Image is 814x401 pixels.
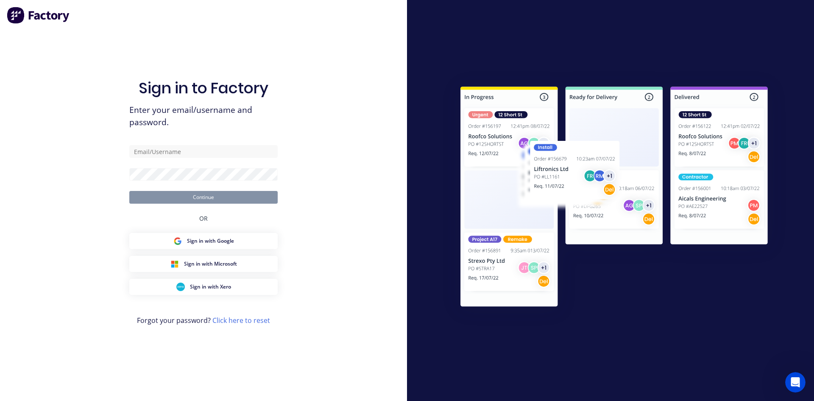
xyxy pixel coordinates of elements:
a: Click here to reset [212,316,270,325]
img: Factory [7,7,70,24]
img: Microsoft Sign in [170,260,179,268]
div: OR [199,204,208,233]
span: Sign in with Xero [190,283,231,291]
span: Forgot your password? [137,315,270,325]
button: Google Sign inSign in with Google [129,233,278,249]
input: Email/Username [129,145,278,158]
img: Google Sign in [173,237,182,245]
img: Xero Sign in [176,283,185,291]
span: Sign in with Microsoft [184,260,237,268]
h1: Sign in to Factory [139,79,268,97]
iframe: Intercom live chat [785,372,806,393]
img: Sign in [442,70,786,327]
button: Continue [129,191,278,204]
span: Sign in with Google [187,237,234,245]
button: Xero Sign inSign in with Xero [129,279,278,295]
span: Enter your email/username and password. [129,104,278,129]
button: Microsoft Sign inSign in with Microsoft [129,256,278,272]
